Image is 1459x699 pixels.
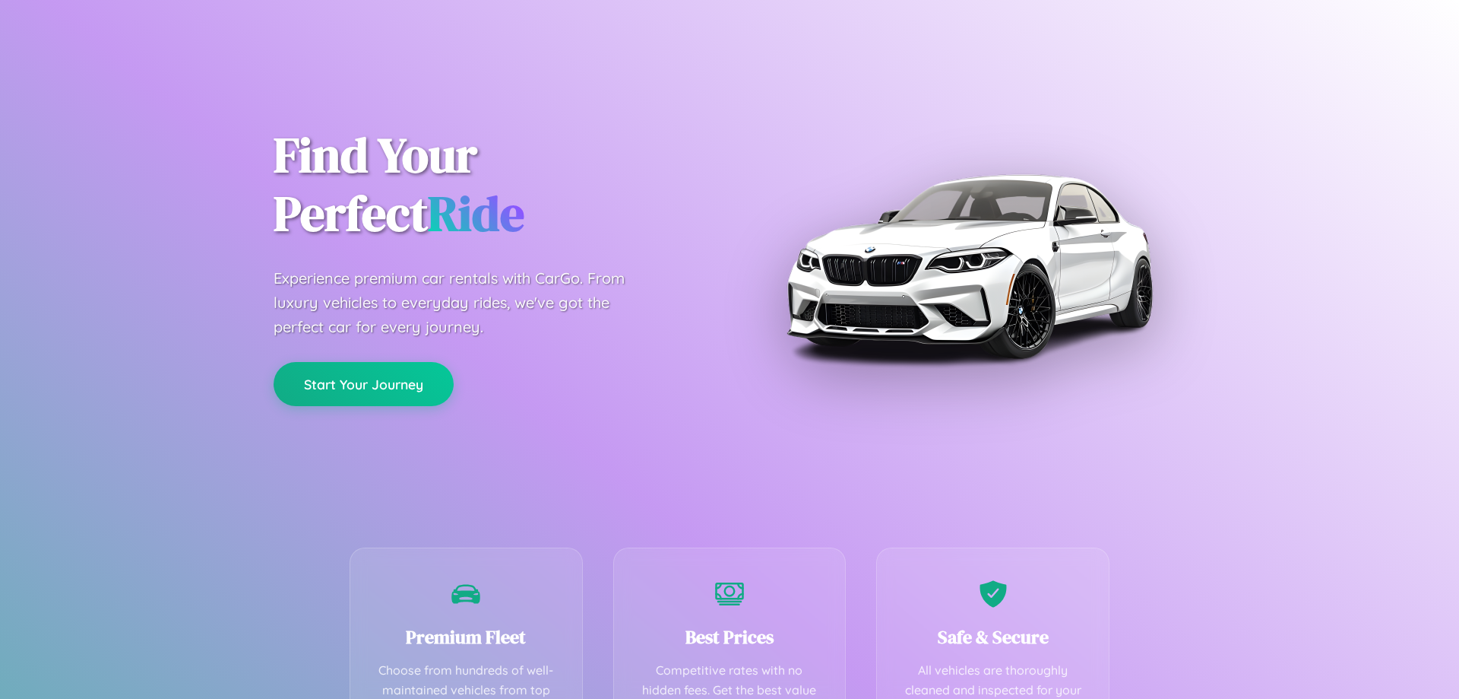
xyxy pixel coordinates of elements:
[900,624,1086,650] h3: Safe & Secure
[274,266,654,339] p: Experience premium car rentals with CarGo. From luxury vehicles to everyday rides, we've got the ...
[274,126,707,243] h1: Find Your Perfect
[274,362,454,406] button: Start Your Journey
[373,624,559,650] h3: Premium Fleet
[779,76,1159,456] img: Premium BMW car rental vehicle
[637,624,823,650] h3: Best Prices
[428,180,524,246] span: Ride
